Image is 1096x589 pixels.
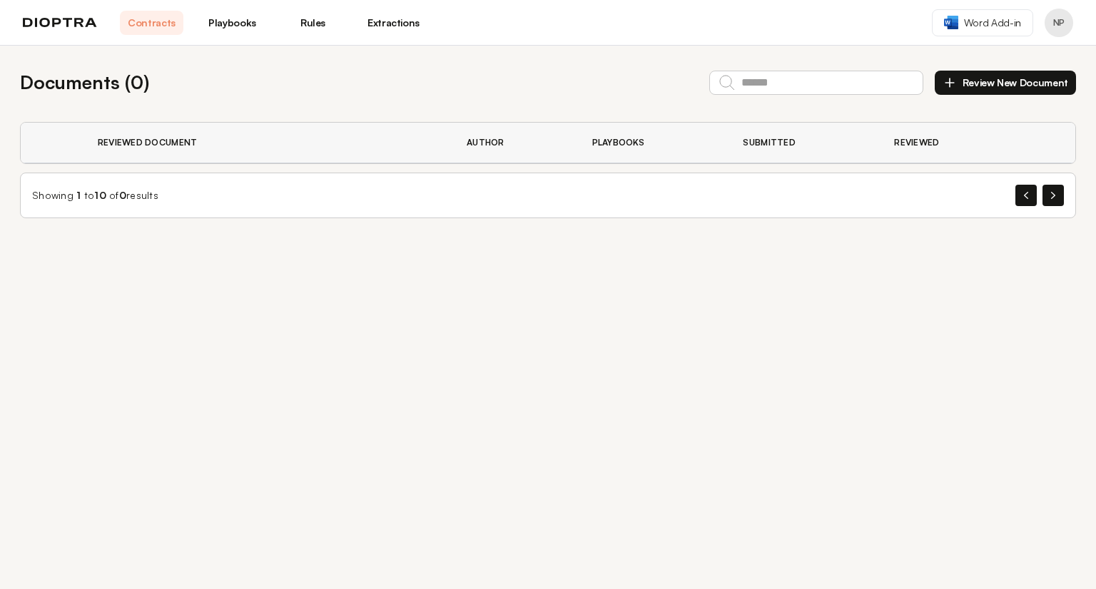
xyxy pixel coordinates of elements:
th: Submitted [726,123,877,163]
div: Showing to of results [32,188,158,203]
a: Playbooks [201,11,264,35]
button: Review New Document [935,71,1076,95]
h2: Documents ( 0 ) [20,68,149,96]
span: 10 [94,189,106,201]
th: Playbooks [575,123,726,163]
a: Contracts [120,11,183,35]
th: Reviewed Document [81,123,450,163]
th: Author [450,123,575,163]
a: Word Add-in [932,9,1033,36]
a: Extractions [362,11,425,35]
span: 1 [76,189,81,201]
span: Word Add-in [964,16,1021,30]
span: 0 [119,189,126,201]
button: Next [1042,185,1064,206]
th: Reviewed [877,123,1015,163]
img: word [944,16,958,29]
a: Rules [281,11,345,35]
button: Profile menu [1045,9,1073,37]
button: Previous [1015,185,1037,206]
img: logo [23,18,97,28]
